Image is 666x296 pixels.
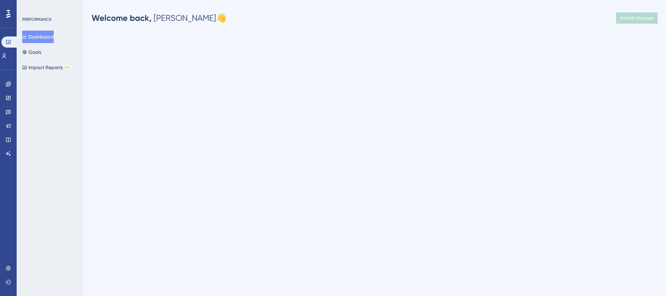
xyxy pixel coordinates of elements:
[620,15,654,21] span: Publish Changes
[22,31,54,43] button: Dashboard
[22,46,41,58] button: Goals
[22,17,51,22] div: PERFORMANCE
[22,61,70,74] button: Impact ReportsBETA
[616,13,658,24] button: Publish Changes
[92,13,152,23] span: Welcome back,
[64,66,70,69] div: BETA
[92,13,227,24] div: [PERSON_NAME] 👋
